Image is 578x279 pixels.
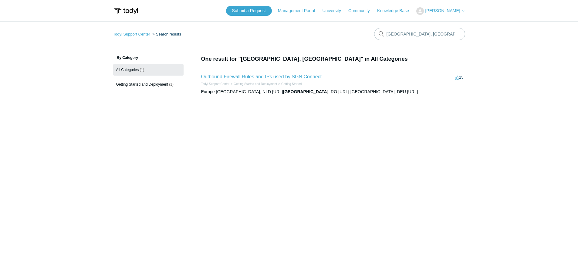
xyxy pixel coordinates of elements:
[113,55,184,60] h3: By Category
[377,8,415,14] a: Knowledge Base
[234,82,277,86] a: Getting Started and Deployment
[140,68,144,72] span: (1)
[226,6,272,16] a: Submit a Request
[201,55,465,63] h1: One result for "[GEOGRAPHIC_DATA], [GEOGRAPHIC_DATA]" in All Categories
[113,32,151,36] li: Todyl Support Center
[229,82,277,86] li: Getting Started and Deployment
[455,75,463,80] span: 15
[113,32,150,36] a: Todyl Support Center
[374,28,465,40] input: Search
[116,82,168,87] span: Getting Started and Deployment
[113,79,184,90] a: Getting Started and Deployment (1)
[151,32,181,36] li: Search results
[278,8,321,14] a: Management Portal
[201,74,322,79] a: Outbound Firewall Rules and IPs used by SGN Connect
[201,89,465,95] div: Europe [GEOGRAPHIC_DATA], NLD [URL] , RO [URL] [GEOGRAPHIC_DATA], DEU [URL]
[348,8,376,14] a: Community
[201,82,230,86] a: Todyl Support Center
[113,64,184,76] a: All Categories (1)
[113,5,139,17] img: Todyl Support Center Help Center home page
[277,82,302,86] li: Getting Started
[281,82,302,86] a: Getting Started
[283,89,329,94] em: [GEOGRAPHIC_DATA]
[116,68,139,72] span: All Categories
[322,8,347,14] a: University
[416,7,465,15] button: [PERSON_NAME]
[169,82,174,87] span: (1)
[425,8,460,13] span: [PERSON_NAME]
